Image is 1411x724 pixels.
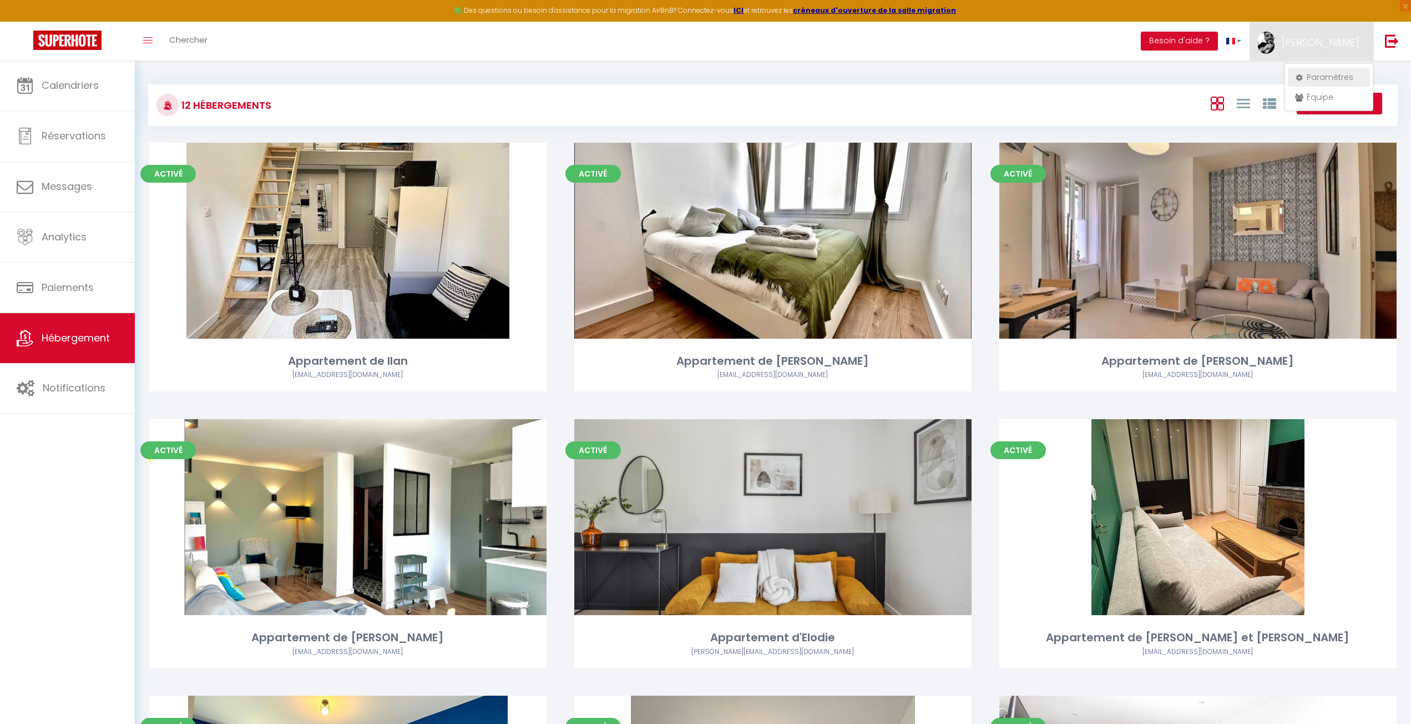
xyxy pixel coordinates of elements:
div: Appartement d'Elodie [574,629,972,646]
a: créneaux d'ouverture de la salle migration [793,6,956,15]
span: Messages [42,179,92,193]
span: Activé [140,441,196,459]
span: Activé [565,441,621,459]
div: Airbnb [574,370,972,380]
span: Activé [140,165,196,183]
span: Calendriers [42,78,99,92]
button: Ouvrir le widget de chat LiveChat [9,4,42,38]
div: Airbnb [149,370,547,380]
div: Airbnb [999,647,1397,657]
span: Chercher [169,34,208,46]
button: Besoin d'aide ? [1141,32,1218,51]
span: Notifications [43,381,105,395]
div: Appartement de [PERSON_NAME] [999,353,1397,370]
span: Activé [990,165,1046,183]
span: Réservations [42,129,106,143]
div: Appartement de [PERSON_NAME] [149,629,547,646]
a: Vue par Groupe [1263,94,1276,112]
a: Chercher [161,22,216,61]
div: Airbnb [999,370,1397,380]
a: Vue en Box [1211,94,1224,112]
span: Paiements [42,280,94,294]
span: Activé [565,165,621,183]
span: Hébergement [42,331,110,345]
a: ICI [734,6,744,15]
div: Appartement de [PERSON_NAME] et [PERSON_NAME] [999,629,1397,646]
h3: 12 Hébergements [179,93,271,118]
a: Vue en Liste [1237,94,1250,112]
div: Airbnb [574,647,972,657]
img: logout [1385,34,1399,48]
img: Super Booking [33,31,102,50]
a: Équipe [1288,88,1370,107]
span: [PERSON_NAME] [1282,36,1359,49]
div: Airbnb [149,647,547,657]
span: Activé [990,441,1046,459]
span: Analytics [42,230,87,244]
div: Appartement de Ilan [149,353,547,370]
img: ... [1258,32,1275,54]
a: ... [PERSON_NAME] [1250,22,1373,61]
a: Paramètres [1288,68,1370,87]
div: Appartement de [PERSON_NAME] [574,353,972,370]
